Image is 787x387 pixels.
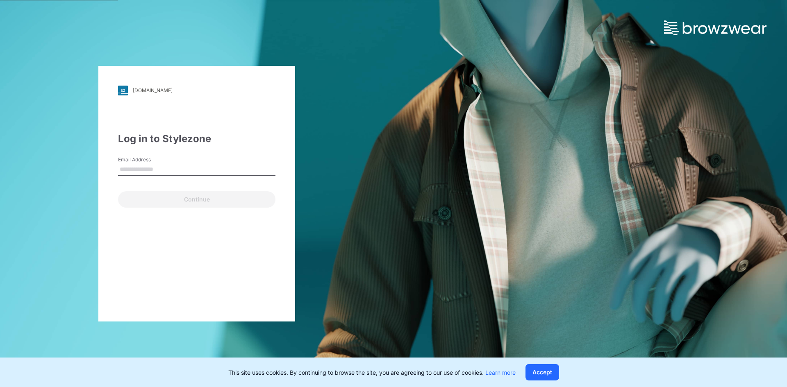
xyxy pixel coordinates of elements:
div: Log in to Stylezone [118,131,275,146]
label: Email Address [118,156,175,163]
div: [DOMAIN_NAME] [133,87,173,93]
img: svg+xml;base64,PHN2ZyB3aWR0aD0iMjgiIGhlaWdodD0iMjgiIHZpZXdCb3g9IjAgMCAyOCAyOCIgZmlsbD0ibm9uZSIgeG... [118,86,128,95]
img: browzwear-logo.73288ffb.svg [664,20,767,35]
a: [DOMAIN_NAME] [118,86,275,95]
a: Learn more [485,369,516,376]
button: Accept [525,364,559,380]
p: This site uses cookies. By continuing to browse the site, you are agreeing to our use of cookies. [228,368,516,377]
